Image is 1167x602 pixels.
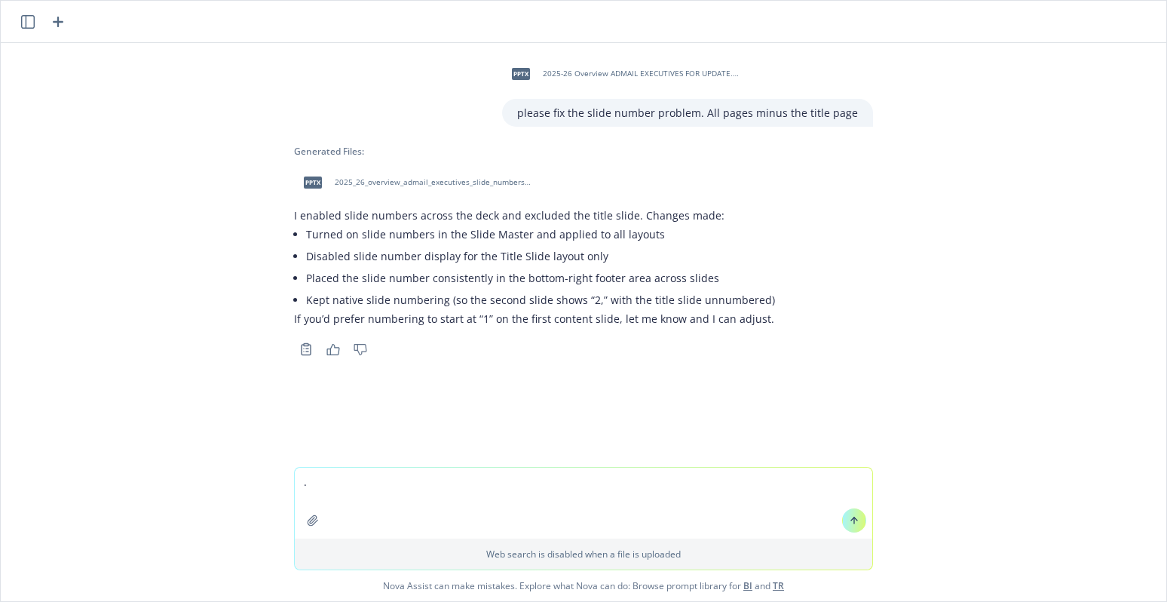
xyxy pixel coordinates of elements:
[306,223,775,245] li: Turned on slide numbers in the Slide Master and applied to all layouts
[773,579,784,592] a: TR
[543,69,740,78] span: 2025-26 Overview ADMAIL EXECUTIVES FOR UPDATE.pptx
[502,55,743,93] div: pptx2025-26 Overview ADMAIL EXECUTIVES FOR UPDATE.pptx
[306,267,775,289] li: Placed the slide number consistently in the bottom-right footer area across slides
[294,145,873,158] div: Generated Files:
[348,339,372,360] button: Thumbs down
[306,245,775,267] li: Disabled slide number display for the Title Slide layout only
[295,468,872,539] textarea: .
[304,548,863,561] p: Web search is disabled when a file is uploaded
[743,579,752,592] a: BI
[294,164,535,201] div: pptx2025_26_overview_admail_executives_slide_numbers_fixed.pptx
[299,342,313,356] svg: Copy to clipboard
[306,289,775,311] li: Kept native slide numbering (so the second slide shows “2,” with the title slide unnumbered)
[304,177,322,188] span: pptx
[294,207,775,223] p: I enabled slide numbers across the deck and excluded the title slide. Changes made:
[512,68,530,79] span: pptx
[335,177,532,187] span: 2025_26_overview_admail_executives_slide_numbers_fixed.pptx
[294,311,775,327] p: If you’d prefer numbering to start at “1” on the first content slide, let me know and I can adjust.
[7,570,1160,601] span: Nova Assist can make mistakes. Explore what Nova can do: Browse prompt library for and
[517,105,858,121] p: please fix the slide number problem. All pages minus the title page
